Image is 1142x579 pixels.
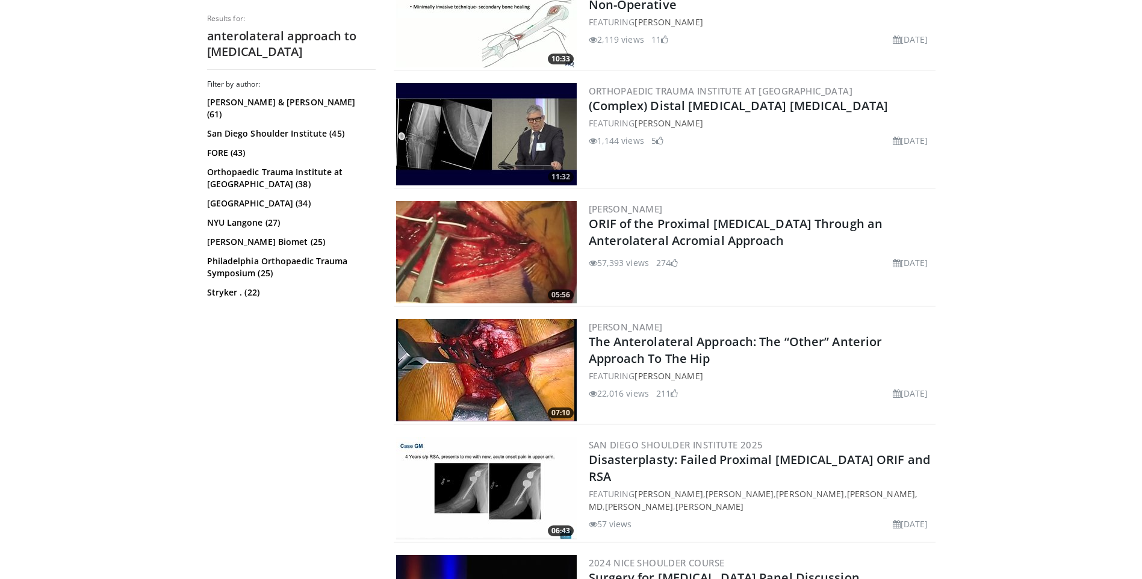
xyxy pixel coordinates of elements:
a: [PERSON_NAME] [635,488,703,500]
a: San Diego Shoulder Institute (45) [207,128,373,140]
img: a551b802-76a4-4d9e-a489-3cc02d2b4f4c.300x170_q85_crop-smart_upscale.jpg [396,437,577,539]
a: [PERSON_NAME] [706,488,774,500]
a: Stryker . (22) [207,286,373,299]
a: [PERSON_NAME] [635,370,703,382]
li: 1,144 views [589,134,644,147]
a: 2024 Nice Shoulder Course [589,557,725,569]
li: 11 [651,33,668,46]
li: [DATE] [893,387,928,400]
li: [DATE] [893,134,928,147]
li: [DATE] [893,33,928,46]
li: 57 views [589,518,632,530]
a: ORIF of the Proximal [MEDICAL_DATA] Through an Anterolateral Acromial Approach [589,215,883,249]
li: 22,016 views [589,387,649,400]
p: Results for: [207,14,376,23]
span: 11:32 [548,172,574,182]
a: [GEOGRAPHIC_DATA] (34) [207,197,373,209]
a: 07:10 [396,319,577,421]
li: [DATE] [893,256,928,269]
a: (Complex) Distal [MEDICAL_DATA] [MEDICAL_DATA] [589,98,889,114]
li: 57,393 views [589,256,649,269]
li: [DATE] [893,518,928,530]
li: 5 [651,134,663,147]
a: Disasterplasty: Failed Proximal [MEDICAL_DATA] ORIF and RSA [589,451,931,485]
img: gardner_3.png.300x170_q85_crop-smart_upscale.jpg [396,201,577,303]
a: NYU Langone (27) [207,217,373,229]
div: FEATURING [589,16,933,28]
a: 05:56 [396,201,577,303]
a: [PERSON_NAME] [589,321,663,333]
a: Philadelphia Orthopaedic Trauma Symposium (25) [207,255,373,279]
a: [PERSON_NAME] [589,203,663,215]
a: Orthopaedic Trauma Institute at [GEOGRAPHIC_DATA] (38) [207,166,373,190]
a: Orthopaedic Trauma Institute at [GEOGRAPHIC_DATA] [589,85,853,97]
div: FEATURING [589,117,933,129]
span: 10:33 [548,54,574,64]
a: [PERSON_NAME] [776,488,844,500]
a: The Anterolateral Approach: The “Other” Anterior Approach To The Hip [589,333,883,367]
span: 05:56 [548,289,574,300]
a: [PERSON_NAME] Biomet (25) [207,236,373,248]
div: FEATURING , , , , , [589,488,933,513]
h2: anterolateral approach to [MEDICAL_DATA] [207,28,376,60]
a: San Diego Shoulder Institute 2025 [589,439,763,451]
div: FEATURING [589,370,933,382]
li: 274 [656,256,678,269]
li: 211 [656,387,678,400]
span: 07:10 [548,407,574,418]
h3: Filter by author: [207,79,376,89]
a: 06:43 [396,437,577,539]
a: [PERSON_NAME] [635,117,703,129]
img: 45b2a279-9aef-4886-b6ed-3c4d0423c06b.300x170_q85_crop-smart_upscale.jpg [396,319,577,421]
a: [PERSON_NAME] [675,501,743,512]
span: 06:43 [548,525,574,536]
li: 2,119 views [589,33,644,46]
a: [PERSON_NAME] [635,16,703,28]
a: [PERSON_NAME] & [PERSON_NAME] (61) [207,96,373,120]
a: [PERSON_NAME] [605,501,673,512]
a: 11:32 [396,83,577,185]
img: 55a0d104-36d6-4b6b-aef7-7c497aff1b72.300x170_q85_crop-smart_upscale.jpg [396,83,577,185]
a: FORE (43) [207,147,373,159]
